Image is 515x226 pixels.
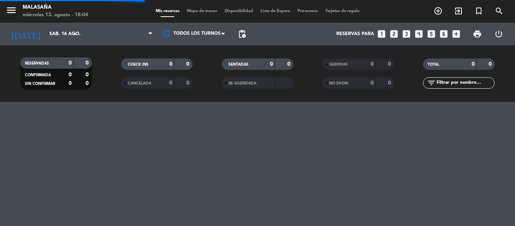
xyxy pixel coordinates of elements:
[371,80,374,86] strong: 0
[183,9,221,13] span: Mapa de mesas
[472,61,475,67] strong: 0
[23,11,88,19] div: miércoles 13. agosto - 18:04
[6,26,46,42] i: [DATE]
[377,29,386,39] i: looks_one
[388,61,392,67] strong: 0
[23,4,88,11] div: Malasaña
[473,29,482,38] span: print
[495,6,504,15] i: search
[86,81,90,86] strong: 0
[451,29,461,39] i: add_box
[6,5,17,18] button: menu
[371,61,374,67] strong: 0
[69,72,72,77] strong: 0
[439,29,449,39] i: looks_6
[25,82,55,86] span: SIN CONFIRMAR
[70,29,79,38] i: arrow_drop_down
[128,63,149,66] span: CHECK INS
[25,73,51,77] span: CONFIRMADA
[69,60,72,66] strong: 0
[287,61,292,67] strong: 0
[6,5,17,16] i: menu
[402,29,411,39] i: looks_3
[494,29,503,38] i: power_settings_new
[336,31,374,37] span: Reservas para
[228,63,248,66] span: SENTADAS
[270,61,273,67] strong: 0
[414,29,424,39] i: looks_4
[388,80,392,86] strong: 0
[221,9,257,13] span: Disponibilidad
[427,78,436,88] i: filter_list
[434,6,443,15] i: add_circle_outline
[257,9,294,13] span: Lista de Espera
[186,61,191,67] strong: 0
[322,9,363,13] span: Tarjetas de regalo
[389,29,399,39] i: looks_two
[128,81,151,85] span: CANCELADA
[329,81,348,85] span: NO SHOW
[238,29,247,38] span: pending_actions
[428,63,439,66] span: TOTAL
[489,61,493,67] strong: 0
[86,72,90,77] strong: 0
[454,6,463,15] i: exit_to_app
[25,61,49,65] span: RESERVADAS
[86,60,90,66] strong: 0
[436,79,494,87] input: Filtrar por nombre...
[186,80,191,86] strong: 0
[426,29,436,39] i: looks_5
[169,80,172,86] strong: 0
[169,61,172,67] strong: 0
[152,9,183,13] span: Mis reservas
[294,9,322,13] span: Pre-acceso
[488,23,509,45] div: LOG OUT
[474,6,483,15] i: turned_in_not
[329,63,348,66] span: SERVIDAS
[228,81,256,85] span: RE AGENDADA
[69,81,72,86] strong: 0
